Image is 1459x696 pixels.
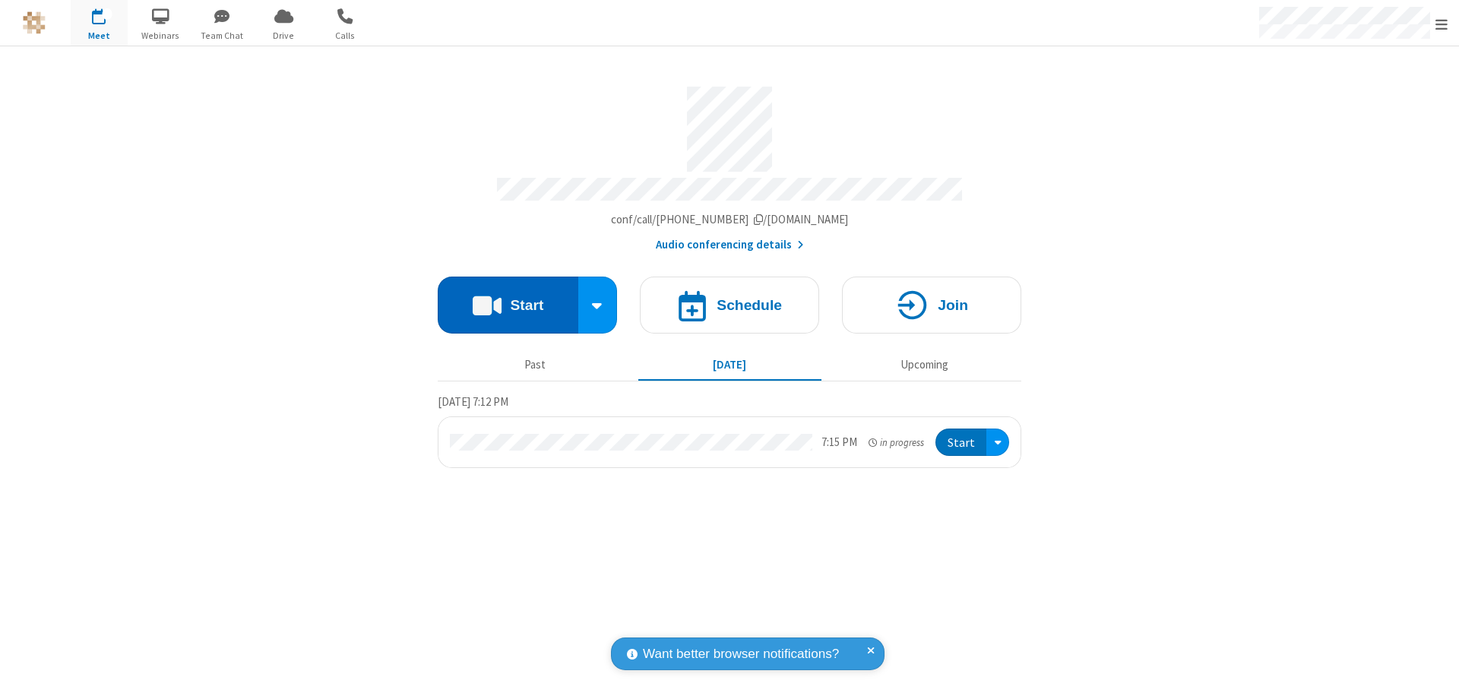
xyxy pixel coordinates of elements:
[935,429,986,457] button: Start
[842,277,1021,334] button: Join
[71,29,128,43] span: Meet
[578,277,618,334] div: Start conference options
[869,435,924,450] em: in progress
[611,211,849,229] button: Copy my meeting room linkCopy my meeting room link
[103,8,112,20] div: 1
[194,29,251,43] span: Team Chat
[938,298,968,312] h4: Join
[643,644,839,664] span: Want better browser notifications?
[821,434,857,451] div: 7:15 PM
[833,350,1016,379] button: Upcoming
[444,350,627,379] button: Past
[640,277,819,334] button: Schedule
[255,29,312,43] span: Drive
[438,393,1021,469] section: Today's Meetings
[717,298,782,312] h4: Schedule
[132,29,189,43] span: Webinars
[986,429,1009,457] div: Open menu
[438,394,508,409] span: [DATE] 7:12 PM
[638,350,821,379] button: [DATE]
[23,11,46,34] img: QA Selenium DO NOT DELETE OR CHANGE
[611,212,849,226] span: Copy my meeting room link
[656,236,804,254] button: Audio conferencing details
[317,29,374,43] span: Calls
[438,277,578,334] button: Start
[1421,656,1448,685] iframe: Chat
[438,75,1021,254] section: Account details
[510,298,543,312] h4: Start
